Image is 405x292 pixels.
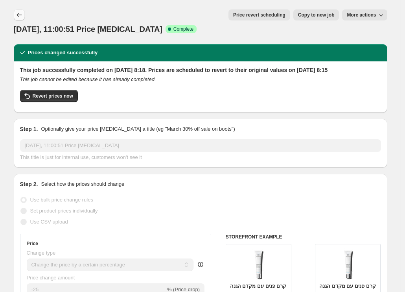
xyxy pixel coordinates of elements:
button: More actions [342,9,387,20]
img: 600_dadb5db1-ed42-4021-ae62-ff2842fa7ca5_80x.jpg [332,248,364,280]
span: This title is just for internal use, customers won't see it [20,154,142,160]
button: Revert prices now [20,90,78,102]
span: Price revert scheduling [233,12,285,18]
span: Set product prices individually [30,208,98,214]
span: Price change amount [27,275,75,281]
span: Change type [27,250,56,256]
p: Select how the prices should change [41,180,124,188]
span: Use bulk price change rules [30,197,93,203]
span: Use CSV upload [30,219,68,225]
i: This job cannot be edited because it has already completed. [20,76,156,82]
div: help [197,261,204,268]
span: [DATE], 11:00:51 Price [MEDICAL_DATA] [14,25,162,33]
h2: Step 1. [20,125,38,133]
button: Price revert scheduling [228,9,290,20]
h2: Prices changed successfully [28,49,98,57]
img: 600_dadb5db1-ed42-4021-ae62-ff2842fa7ca5_80x.jpg [243,248,274,280]
input: 30% off holiday sale [20,139,381,152]
span: Revert prices now [33,93,73,99]
button: Copy to new job [293,9,339,20]
span: Complete [173,26,193,32]
p: Optionally give your price [MEDICAL_DATA] a title (eg "March 30% off sale on boots") [41,125,235,133]
button: Price change jobs [14,9,25,20]
span: More actions [347,12,376,18]
span: Copy to new job [298,12,335,18]
h2: Step 2. [20,180,38,188]
h2: This job successfully completed on [DATE] 8:18. Prices are scheduled to revert to their original ... [20,66,381,74]
h3: Price [27,240,38,247]
h6: STOREFRONT EXAMPLE [226,234,381,240]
